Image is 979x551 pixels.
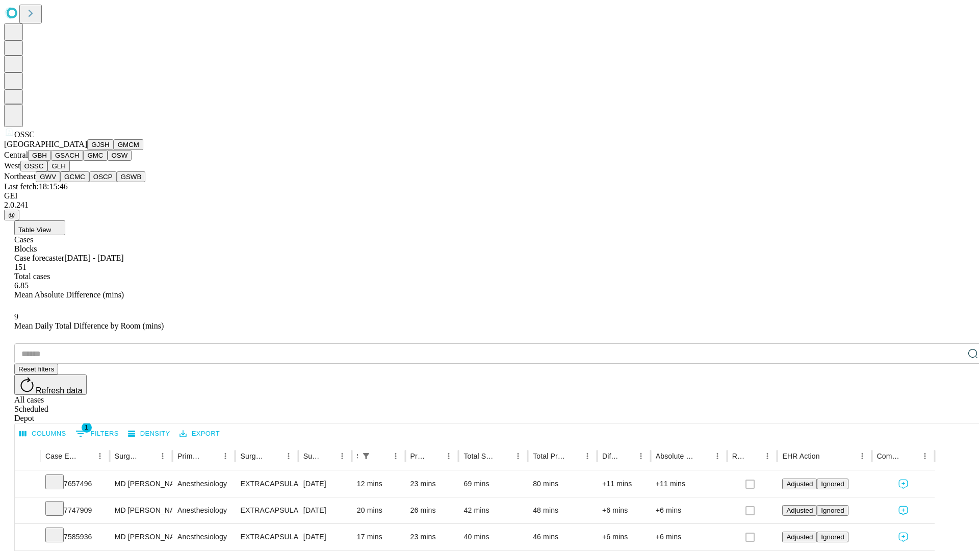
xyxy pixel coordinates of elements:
button: Menu [442,449,456,463]
button: Sort [620,449,634,463]
button: Sort [566,449,580,463]
button: Adjusted [782,532,817,542]
span: West [4,161,20,170]
span: OSSC [14,130,35,139]
span: 1 [82,422,92,433]
div: 42 mins [463,497,523,523]
div: Total Scheduled Duration [463,452,496,460]
button: Sort [204,449,218,463]
button: Menu [335,449,349,463]
div: Scheduled In Room Duration [357,452,358,460]
button: Ignored [817,532,848,542]
div: Total Predicted Duration [533,452,565,460]
button: GMCM [114,139,143,150]
div: +6 mins [602,497,646,523]
button: Export [177,426,222,442]
div: 12 mins [357,471,400,497]
div: 2.0.241 [4,201,975,210]
span: 9 [14,312,18,321]
button: Expand [20,475,35,493]
span: Ignored [821,507,844,514]
button: Menu [218,449,233,463]
div: MD [PERSON_NAME] [PERSON_NAME] Md [115,497,167,523]
button: Sort [374,449,389,463]
div: Predicted In Room Duration [410,452,427,460]
div: Resolved in EHR [732,452,745,460]
button: GCMC [60,171,89,182]
div: 80 mins [533,471,592,497]
div: 20 mins [357,497,400,523]
span: Ignored [821,480,844,488]
div: Comments [877,452,903,460]
div: Surgeon Name [115,452,140,460]
div: 23 mins [410,524,454,550]
span: Reset filters [18,365,54,373]
span: @ [8,211,15,219]
div: 1 active filter [359,449,373,463]
div: [DATE] [303,497,347,523]
span: Ignored [821,533,844,541]
button: Show filters [73,425,121,442]
span: [DATE] - [DATE] [64,254,123,262]
button: Menu [281,449,296,463]
button: OSCP [89,171,117,182]
span: Mean Daily Total Difference by Room (mins) [14,321,164,330]
span: Adjusted [786,507,813,514]
button: Menu [511,449,525,463]
button: Sort [427,449,442,463]
button: GSACH [51,150,83,161]
div: 46 mins [533,524,592,550]
div: +11 mins [656,471,722,497]
div: [DATE] [303,471,347,497]
button: GLH [47,161,69,171]
div: 7657496 [45,471,105,497]
span: 151 [14,263,27,271]
button: Sort [321,449,335,463]
button: Expand [20,529,35,546]
span: Case forecaster [14,254,64,262]
button: Sort [696,449,710,463]
div: +11 mins [602,471,646,497]
div: Anesthesiology [177,524,230,550]
div: 23 mins [410,471,454,497]
button: GBH [28,150,51,161]
div: 17 mins [357,524,400,550]
button: Menu [93,449,107,463]
button: Adjusted [782,505,817,516]
div: 69 mins [463,471,523,497]
span: Total cases [14,272,50,281]
span: Northeast [4,172,36,181]
div: Surgery Name [240,452,266,460]
div: EXTRACAPSULAR CATARACT REMOVAL WITH [MEDICAL_DATA] [240,497,293,523]
div: Absolute Difference [656,452,695,460]
button: Sort [497,449,511,463]
button: Menu [855,449,869,463]
span: [GEOGRAPHIC_DATA] [4,140,87,148]
div: Surgery Date [303,452,320,460]
div: 7747909 [45,497,105,523]
span: Last fetch: 18:15:46 [4,182,68,191]
button: Sort [904,449,918,463]
div: MD [PERSON_NAME] [PERSON_NAME] Md [115,524,167,550]
div: GEI [4,191,975,201]
button: GJSH [87,139,114,150]
button: Show filters [359,449,373,463]
span: Table View [18,226,51,234]
button: @ [4,210,19,220]
div: EXTRACAPSULAR CATARACT REMOVAL WITH [MEDICAL_DATA] [240,524,293,550]
button: Sort [79,449,93,463]
button: Density [125,426,173,442]
button: Menu [760,449,775,463]
span: 6.85 [14,281,29,290]
span: Mean Absolute Difference (mins) [14,290,124,299]
div: MD [PERSON_NAME] [PERSON_NAME] Md [115,471,167,497]
button: Ignored [817,505,848,516]
button: GMC [83,150,107,161]
button: Menu [389,449,403,463]
button: Menu [156,449,170,463]
button: OSSC [20,161,48,171]
div: Anesthesiology [177,497,230,523]
div: 48 mins [533,497,592,523]
button: GWV [36,171,60,182]
div: +6 mins [656,497,722,523]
